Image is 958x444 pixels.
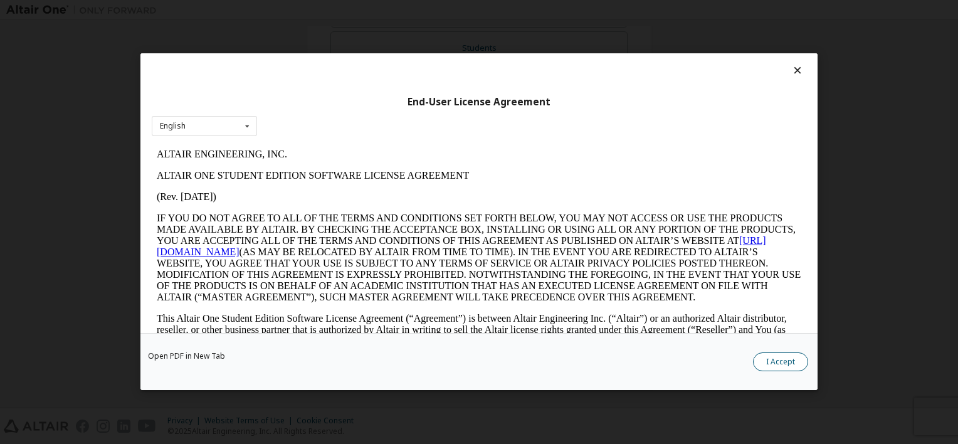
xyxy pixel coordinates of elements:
[5,92,614,114] a: [URL][DOMAIN_NAME]
[5,5,650,16] p: ALTAIR ENGINEERING, INC.
[753,353,808,372] button: I Accept
[160,122,186,130] div: English
[5,26,650,38] p: ALTAIR ONE STUDENT EDITION SOFTWARE LICENSE AGREEMENT
[5,69,650,159] p: IF YOU DO NOT AGREE TO ALL OF THE TERMS AND CONDITIONS SET FORTH BELOW, YOU MAY NOT ACCESS OR USE...
[152,96,806,108] div: End-User License Agreement
[5,169,650,214] p: This Altair One Student Edition Software License Agreement (“Agreement”) is between Altair Engine...
[5,48,650,59] p: (Rev. [DATE])
[148,353,225,361] a: Open PDF in New Tab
